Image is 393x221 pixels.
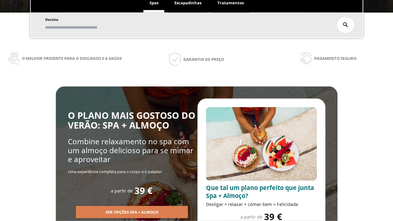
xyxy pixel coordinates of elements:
span: O melhor presente para o descanso e a saúde [22,55,122,62]
span: Desligar + relaxar + comer bem = Felicidade [206,201,298,207]
span: a partir de [111,188,133,194]
span: a partir de [240,214,262,220]
img: promo-sprunch.ElVl7oUD.webp [206,107,317,181]
span: Que tal um plano perfeito que junta Spa + Almoço? [206,184,314,200]
button: Ver opções Spa + Almoço [76,206,188,218]
span: Destino [45,17,58,22]
span: Pagamento seguro [314,55,356,62]
span: Combine relaxamento no spa com um almoço delicioso para se mimar e aproveitar [68,136,193,165]
span: Garantia de preço [183,56,224,63]
a: Ver opções Spa + Almoço [76,209,188,215]
span: O PLANO MAIS GOSTOSO DO VERÃO: SPA + ALMOÇO [68,109,195,132]
span: Uma experiência completa para o corpo e o paladar [68,169,162,174]
span: Ver opções Spa + Almoço [105,209,158,215]
span: 39 € [134,186,153,196]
